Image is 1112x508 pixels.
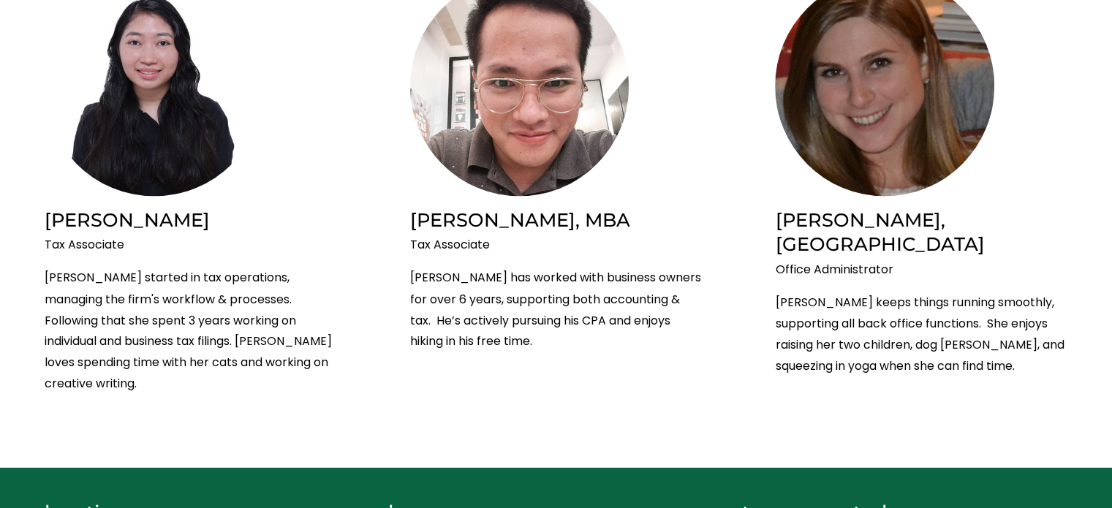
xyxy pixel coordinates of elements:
h2: [PERSON_NAME], [GEOGRAPHIC_DATA] [775,208,1067,257]
p: [PERSON_NAME] keeps things running smoothly, supporting all back office functions. She enjoys rai... [775,292,1067,376]
p: [PERSON_NAME] has worked with business owners for over 6 years, supporting both accounting & tax.... [410,268,703,352]
p: [PERSON_NAME] started in tax operations, managing the firm's workflow & processes. Following that... [45,268,337,394]
p: Tax Associate [45,235,337,256]
p: Tax Associate [410,235,703,256]
h2: [PERSON_NAME] [45,208,337,232]
p: Office Administrator [775,259,1067,281]
h2: [PERSON_NAME], MBA [410,208,703,232]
